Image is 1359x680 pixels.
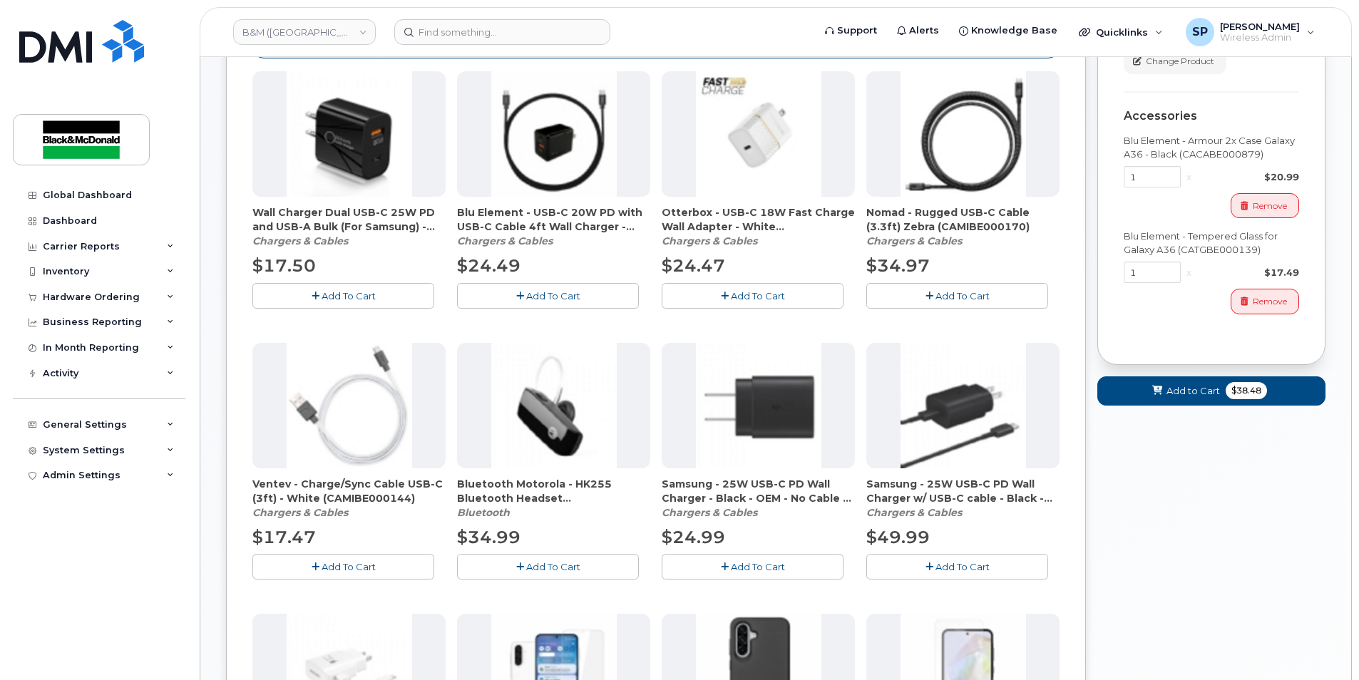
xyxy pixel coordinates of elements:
[662,554,843,579] button: Add To Cart
[1069,18,1173,46] div: Quicklinks
[491,71,617,197] img: accessory36347.JPG
[866,205,1060,234] span: Nomad - Rugged USB-C Cable (3.3ft) Zebra (CAMIBE000170)
[252,283,434,308] button: Add To Cart
[252,205,446,248] div: Wall Charger Dual USB-C 25W PD and USB-A Bulk (For Samsung) - Black (CAHCBE000093)
[731,290,785,302] span: Add To Cart
[1192,24,1208,41] span: SP
[457,205,650,248] div: Blu Element - USB-C 20W PD with USB-C Cable 4ft Wall Charger - Black (CAHCPZ000096)
[457,477,650,520] div: Bluetooth Motorola - HK255 Bluetooth Headset (CABTBE000046)
[1124,134,1299,160] div: Blu Element - Armour 2x Case Galaxy A36 - Black (CACABE000879)
[1197,266,1299,279] div: $17.49
[1166,384,1220,398] span: Add to Cart
[696,343,821,468] img: accessory36708.JPG
[866,506,962,519] em: Chargers & Cables
[662,506,757,519] em: Chargers & Cables
[949,16,1067,45] a: Knowledge Base
[1220,32,1300,43] span: Wireless Admin
[287,71,412,197] img: accessory36907.JPG
[1096,26,1148,38] span: Quicklinks
[662,477,855,520] div: Samsung - 25W USB-C PD Wall Charger - Black - OEM - No Cable - (CAHCPZ000081)
[1181,170,1197,184] div: x
[1181,266,1197,279] div: x
[252,477,446,505] span: Ventev - Charge/Sync Cable USB-C (3ft) - White (CAMIBE000144)
[696,71,821,197] img: accessory36681.JPG
[935,290,990,302] span: Add To Cart
[1197,170,1299,184] div: $20.99
[662,205,855,234] span: Otterbox - USB-C 18W Fast Charge Wall Adapter - White (CAHCAP000074)
[866,554,1048,579] button: Add To Cart
[457,235,553,247] em: Chargers & Cables
[457,554,639,579] button: Add To Cart
[491,343,617,468] img: accessory36212.JPG
[457,527,520,547] span: $34.99
[1124,110,1299,123] div: Accessories
[866,255,930,276] span: $34.97
[252,554,434,579] button: Add To Cart
[252,255,316,276] span: $17.50
[866,283,1048,308] button: Add To Cart
[662,255,725,276] span: $24.47
[866,477,1060,520] div: Samsung - 25W USB-C PD Wall Charger w/ USB-C cable - Black - OEM (CAHCPZ000082)
[815,16,887,45] a: Support
[731,561,785,572] span: Add To Cart
[457,205,650,234] span: Blu Element - USB-C 20W PD with USB-C Cable 4ft Wall Charger - Black (CAHCPZ000096)
[252,205,446,234] span: Wall Charger Dual USB-C 25W PD and USB-A Bulk (For Samsung) - Black (CAHCBE000093)
[866,235,962,247] em: Chargers & Cables
[901,71,1026,197] img: accessory36548.JPG
[909,24,939,38] span: Alerts
[526,561,580,572] span: Add To Cart
[457,506,510,519] em: Bluetooth
[662,235,757,247] em: Chargers & Cables
[526,290,580,302] span: Add To Cart
[662,283,843,308] button: Add To Cart
[866,527,930,547] span: $49.99
[866,205,1060,248] div: Nomad - Rugged USB-C Cable (3.3ft) Zebra (CAMIBE000170)
[971,24,1057,38] span: Knowledge Base
[1124,230,1299,256] div: Blu Element - Tempered Glass for Galaxy A36 (CATGBE000139)
[887,16,949,45] a: Alerts
[901,343,1026,468] img: accessory36709.JPG
[837,24,877,38] span: Support
[287,343,412,468] img: accessory36552.JPG
[1253,295,1287,308] span: Remove
[252,506,348,519] em: Chargers & Cables
[322,290,376,302] span: Add To Cart
[1231,289,1299,314] button: Remove
[252,527,316,547] span: $17.47
[252,477,446,520] div: Ventev - Charge/Sync Cable USB-C (3ft) - White (CAMIBE000144)
[394,19,610,45] input: Find something...
[662,527,725,547] span: $24.99
[457,255,520,276] span: $24.49
[457,477,650,505] span: Bluetooth Motorola - HK255 Bluetooth Headset (CABTBE000046)
[1253,200,1287,212] span: Remove
[322,561,376,572] span: Add To Cart
[233,19,376,45] a: B&M (Atlantic Region)
[662,205,855,248] div: Otterbox - USB-C 18W Fast Charge Wall Adapter - White (CAHCAP000074)
[1124,49,1226,74] button: Change Product
[252,235,348,247] em: Chargers & Cables
[1146,55,1214,68] span: Change Product
[1220,21,1300,32] span: [PERSON_NAME]
[935,561,990,572] span: Add To Cart
[1231,193,1299,218] button: Remove
[457,283,639,308] button: Add To Cart
[1097,376,1325,406] button: Add to Cart $38.48
[1176,18,1325,46] div: Spencer Pearson
[866,477,1060,505] span: Samsung - 25W USB-C PD Wall Charger w/ USB-C cable - Black - OEM (CAHCPZ000082)
[1226,382,1267,399] span: $38.48
[662,477,855,505] span: Samsung - 25W USB-C PD Wall Charger - Black - OEM - No Cable - (CAHCPZ000081)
